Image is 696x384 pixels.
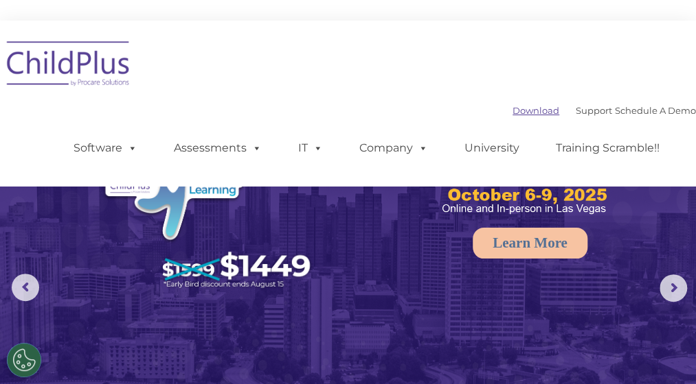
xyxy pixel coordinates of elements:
button: Cookies Settings [7,343,41,377]
a: Learn More [473,228,587,259]
a: University [451,134,533,162]
font: | [513,105,696,116]
a: IT [284,134,337,162]
a: Support [576,105,612,116]
a: Schedule A Demo [615,105,696,116]
a: Assessments [160,134,276,162]
a: Company [346,134,442,162]
a: Software [60,134,151,162]
a: Download [513,105,559,116]
a: Training Scramble!! [542,134,673,162]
